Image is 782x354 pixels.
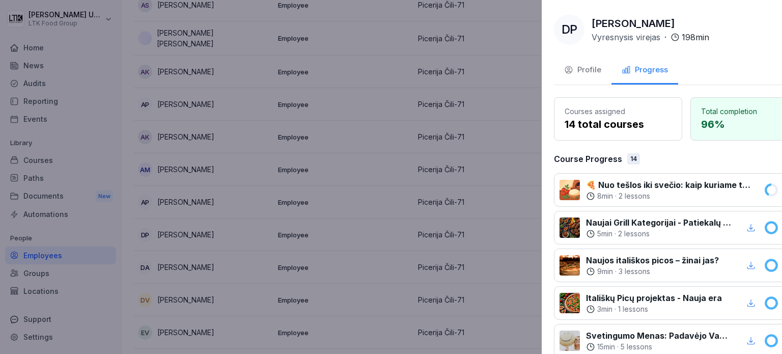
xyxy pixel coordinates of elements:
[564,64,601,76] div: Profile
[565,117,672,132] p: 14 total courses
[622,64,668,76] div: Progress
[597,304,612,314] p: 3 min
[586,304,722,314] div: ·
[621,342,652,352] p: 5 lessons
[592,31,709,43] div: ·
[565,106,672,117] p: Courses assigned
[586,254,719,266] p: Naujos itališkos picos – žinai jas?
[619,191,650,201] p: 2 lessons
[592,16,675,31] p: [PERSON_NAME]
[586,191,751,201] div: ·
[618,229,650,239] p: 2 lessons
[554,57,611,85] button: Profile
[592,31,660,43] p: Vyresnysis virejas
[586,229,732,239] div: ·
[586,330,732,342] p: Svetingumo Menas: Padavėjo Vadovas
[586,292,722,304] p: Itališkų Picų projektas - Nauja era
[597,266,613,277] p: 9 min
[597,229,612,239] p: 5 min
[627,153,640,165] div: 14
[586,266,719,277] div: ·
[611,57,678,85] button: Progress
[586,216,732,229] p: Naujai Grill Kategorijai - Patiekalų Pristatymas ir Rekomendacijos
[682,31,709,43] p: 198 min
[554,14,584,45] div: DP
[554,153,622,165] p: Course Progress
[618,304,648,314] p: 1 lessons
[586,179,751,191] p: 🍕 Nuo tešlos iki svečio: kaip kuriame tobulą picą kasdien
[586,342,732,352] div: ·
[597,191,613,201] p: 8 min
[619,266,650,277] p: 3 lessons
[597,342,615,352] p: 15 min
